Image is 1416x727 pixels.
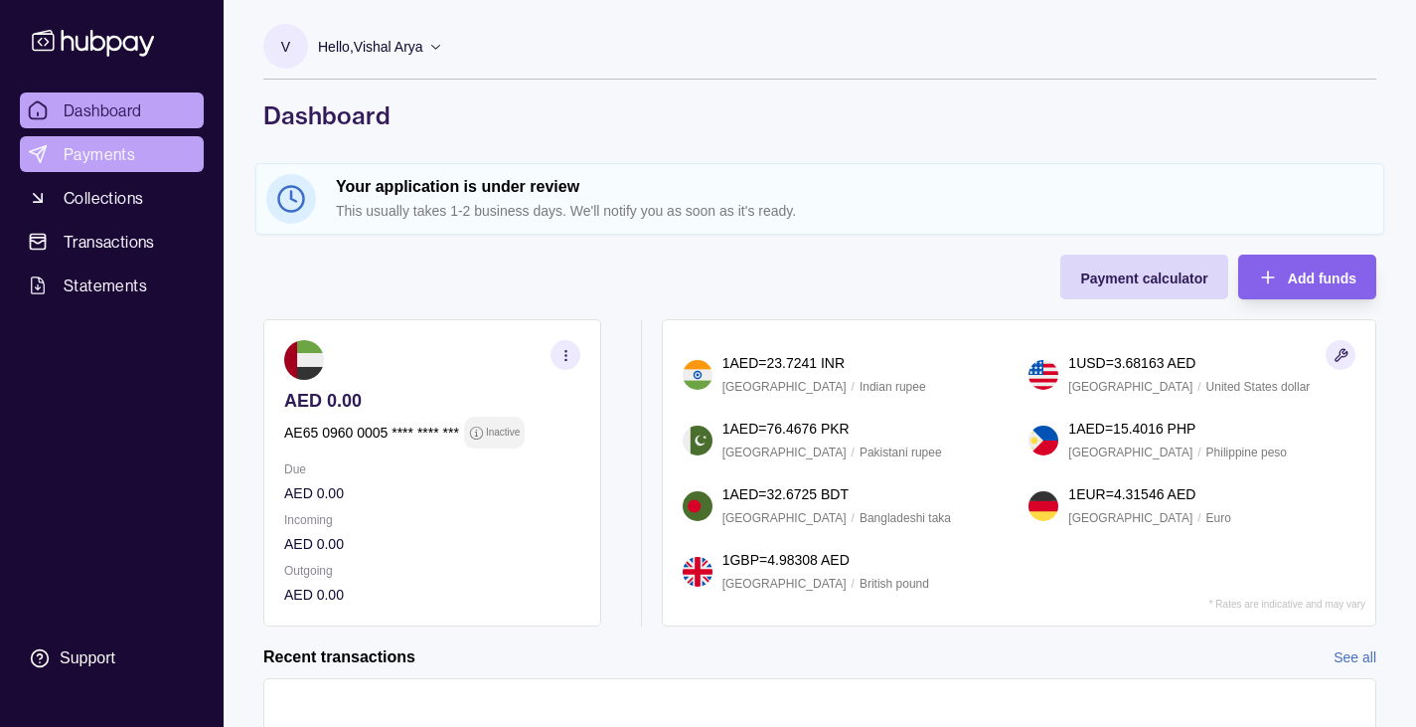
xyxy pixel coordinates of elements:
p: Philippine peso [1206,442,1287,463]
p: Euro [1206,507,1231,529]
span: Payment calculator [1080,271,1207,286]
p: 1 AED = 32.6725 BDT [722,483,849,505]
h2: Recent transactions [263,646,415,668]
p: AED 0.00 [284,584,580,606]
p: 1 EUR = 4.31546 AED [1068,483,1195,505]
p: 1 AED = 23.7241 INR [722,352,845,374]
img: us [1028,360,1058,390]
p: AED 0.00 [284,390,580,412]
p: [GEOGRAPHIC_DATA] [722,376,847,398]
a: See all [1334,646,1376,668]
p: / [1197,376,1200,398]
p: [GEOGRAPHIC_DATA] [1068,442,1192,463]
h1: Dashboard [263,99,1376,131]
p: 1 AED = 76.4676 PKR [722,418,850,440]
p: / [852,376,855,398]
p: British pound [860,573,929,595]
p: Outgoing [284,560,580,582]
img: de [1028,491,1058,521]
span: Payments [64,142,135,166]
img: ae [284,340,324,380]
img: in [683,360,712,390]
p: / [852,507,855,529]
h2: Your application is under review [336,176,1373,198]
span: Add funds [1288,271,1356,286]
p: 1 GBP = 4.98308 AED [722,549,850,571]
p: [GEOGRAPHIC_DATA] [1068,507,1192,529]
img: gb [683,557,712,587]
a: Dashboard [20,92,204,128]
span: Collections [64,186,143,210]
span: Transactions [64,230,155,254]
img: ph [1028,426,1058,455]
img: pk [683,426,712,455]
p: 1 AED = 15.4016 PHP [1068,418,1195,440]
img: bd [683,491,712,521]
span: Dashboard [64,98,142,122]
button: Payment calculator [1060,255,1227,299]
p: [GEOGRAPHIC_DATA] [722,442,847,463]
a: Support [20,637,204,679]
p: United States dollar [1206,376,1311,398]
button: Add funds [1238,255,1376,299]
a: Payments [20,136,204,172]
p: 1 USD = 3.68163 AED [1068,352,1195,374]
p: AED 0.00 [284,482,580,504]
p: Pakistani rupee [860,442,942,463]
p: Indian rupee [860,376,926,398]
span: Statements [64,273,147,297]
p: Bangladeshi taka [860,507,951,529]
p: / [1197,442,1200,463]
a: Transactions [20,224,204,260]
p: / [1197,507,1200,529]
p: Inactive [486,422,520,444]
p: V [281,36,290,58]
p: Incoming [284,509,580,531]
p: Due [284,458,580,480]
p: / [852,442,855,463]
p: / [852,573,855,595]
div: Support [60,647,115,669]
a: Collections [20,180,204,216]
a: Statements [20,268,204,303]
p: This usually takes 1-2 business days. We'll notify you as soon as it's ready. [336,200,1373,222]
p: AED 0.00 [284,533,580,555]
p: [GEOGRAPHIC_DATA] [722,507,847,529]
p: * Rates are indicative and may vary [1209,599,1365,610]
p: [GEOGRAPHIC_DATA] [722,573,847,595]
p: Hello, Vishal Arya [318,36,423,58]
p: [GEOGRAPHIC_DATA] [1068,376,1192,398]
